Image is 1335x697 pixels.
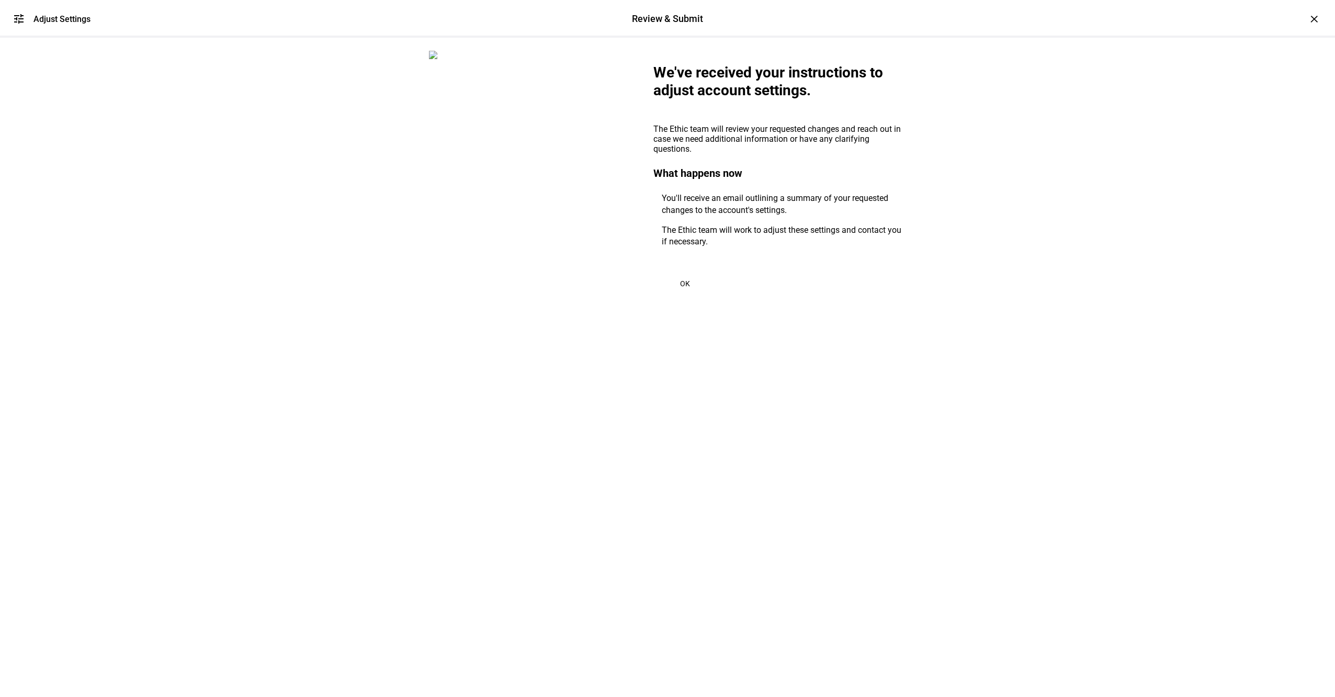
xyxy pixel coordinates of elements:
[653,273,716,294] button: OK
[33,14,90,24] div: Adjust Settings
[680,279,690,288] span: OK
[13,13,25,25] mat-icon: tune
[653,64,908,99] div: We've received your instructions to adjust account settings.
[1306,10,1322,27] div: ×
[653,224,908,248] li: The Ethic team will work to adjust these settings and contact you if necessary.
[653,162,908,184] div: What happens now
[632,12,703,26] div: Review & Submit
[429,51,437,59] img: report-zero.png
[653,193,908,216] li: You'll receive an email outlining a summary of your requested changes to the account's settings.
[653,124,908,154] div: The Ethic team will review your requested changes and reach out in case we need additional inform...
